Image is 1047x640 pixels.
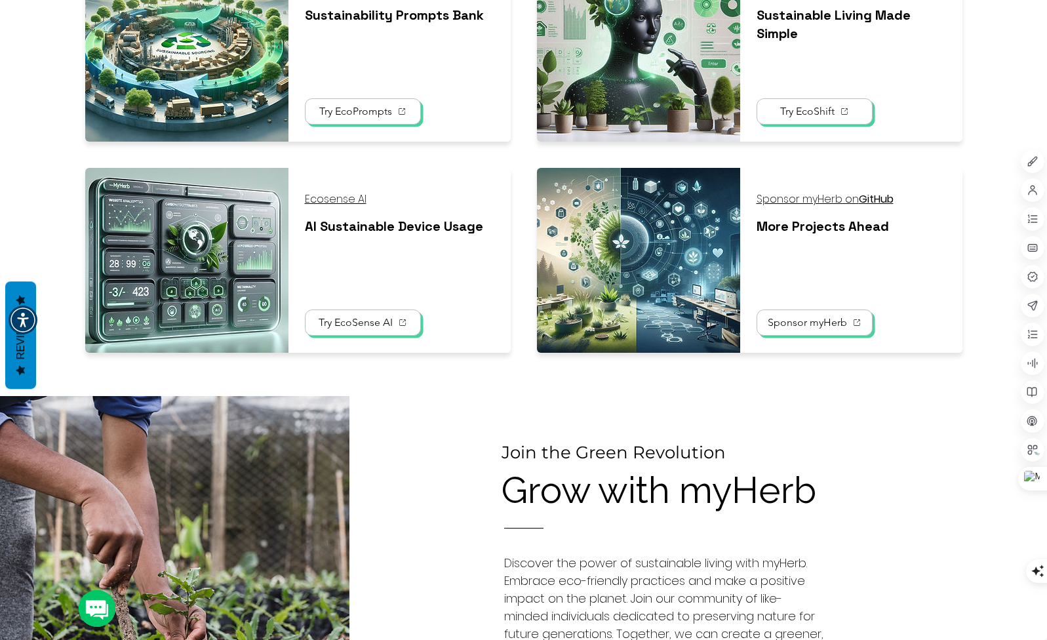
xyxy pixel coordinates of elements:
span: Sponsor myHerb [768,316,847,329]
span: Join the Green Revolution [502,442,726,463]
span: Grow with myHerb [502,468,816,511]
button: Reviews [5,282,36,390]
span: More Projects Ahead [757,218,889,235]
span: Sponsor myHerb on [757,191,894,207]
a: Try EcoSense AI [305,310,421,336]
span: Try EcoSense AI [319,316,393,329]
span: Try EcoPrompts [319,105,392,117]
span: Ecosense AI [305,191,366,207]
a: Sponsor myHerb [757,310,873,336]
iframe: Wix Chat [896,584,1047,640]
span: Try EcoShift [780,105,835,117]
img: A sleek, futuristic dashboard interface for 'myHerb's WebInSights AI-Powered Website Optim [85,168,288,353]
a: Sponsor myHerb onGitHub [757,191,894,207]
a: Try EcoShift [757,98,873,125]
span: Sustainability Prompts Bank [305,7,484,24]
div: Accessibility Menu [9,306,37,334]
a: Try EcoPrompts [305,98,421,125]
span: AI Sustainable Device Usage [305,218,483,235]
span: GitHub [859,191,894,207]
img: A modern, visually engaging infographic-style image illustrating the evolution of myHerb, [537,168,740,353]
span: Sustainable Living Made Simple [757,7,911,42]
